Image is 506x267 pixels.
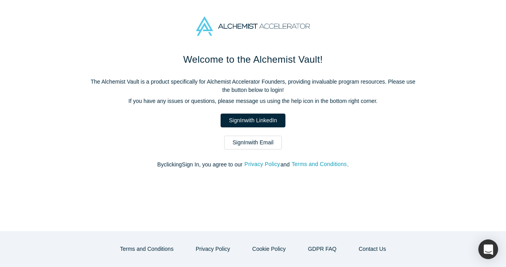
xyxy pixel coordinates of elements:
[87,78,419,94] p: The Alchemist Vault is a product specifically for Alchemist Accelerator Founders, providing inval...
[291,160,347,169] button: Terms and Conditions
[87,52,419,67] h1: Welcome to the Alchemist Vault!
[224,136,282,149] a: SignInwith Email
[350,242,394,256] button: Contact Us
[244,160,280,169] button: Privacy Policy
[244,242,294,256] button: Cookie Policy
[87,97,419,105] p: If you have any issues or questions, please message us using the help icon in the bottom right co...
[187,242,238,256] button: Privacy Policy
[87,161,419,169] p: By clicking Sign In , you agree to our and .
[300,242,345,256] a: GDPR FAQ
[221,114,285,127] a: SignInwith LinkedIn
[112,242,182,256] button: Terms and Conditions
[196,17,310,36] img: Alchemist Accelerator Logo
